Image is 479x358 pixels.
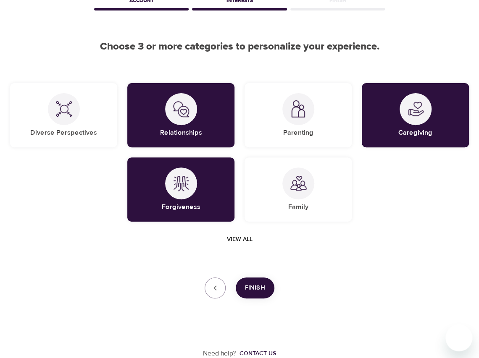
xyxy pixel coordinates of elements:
[173,175,189,192] img: Forgiveness
[288,203,308,212] h5: Family
[162,203,200,212] h5: Forgiveness
[398,128,432,137] h5: Caregiving
[445,324,472,351] iframe: Button to launch messaging window
[245,83,352,147] div: ParentingParenting
[290,175,307,192] img: Family
[239,349,276,358] div: Contact us
[245,282,265,293] span: Finish
[227,234,253,245] span: View all
[236,277,274,298] button: Finish
[236,349,276,358] a: Contact us
[290,100,307,118] img: Parenting
[160,128,202,137] h5: Relationships
[55,101,72,118] img: Diverse Perspectives
[10,83,117,147] div: Diverse PerspectivesDiverse Perspectives
[127,157,234,222] div: ForgivenessForgiveness
[245,157,352,222] div: FamilyFamily
[30,128,97,137] h5: Diverse Perspectives
[224,232,256,247] button: View all
[127,83,234,147] div: RelationshipsRelationships
[407,101,424,118] img: Caregiving
[173,101,189,118] img: Relationships
[283,128,313,137] h5: Parenting
[362,83,469,147] div: CaregivingCaregiving
[10,41,469,53] h2: Choose 3 or more categories to personalize your experience.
